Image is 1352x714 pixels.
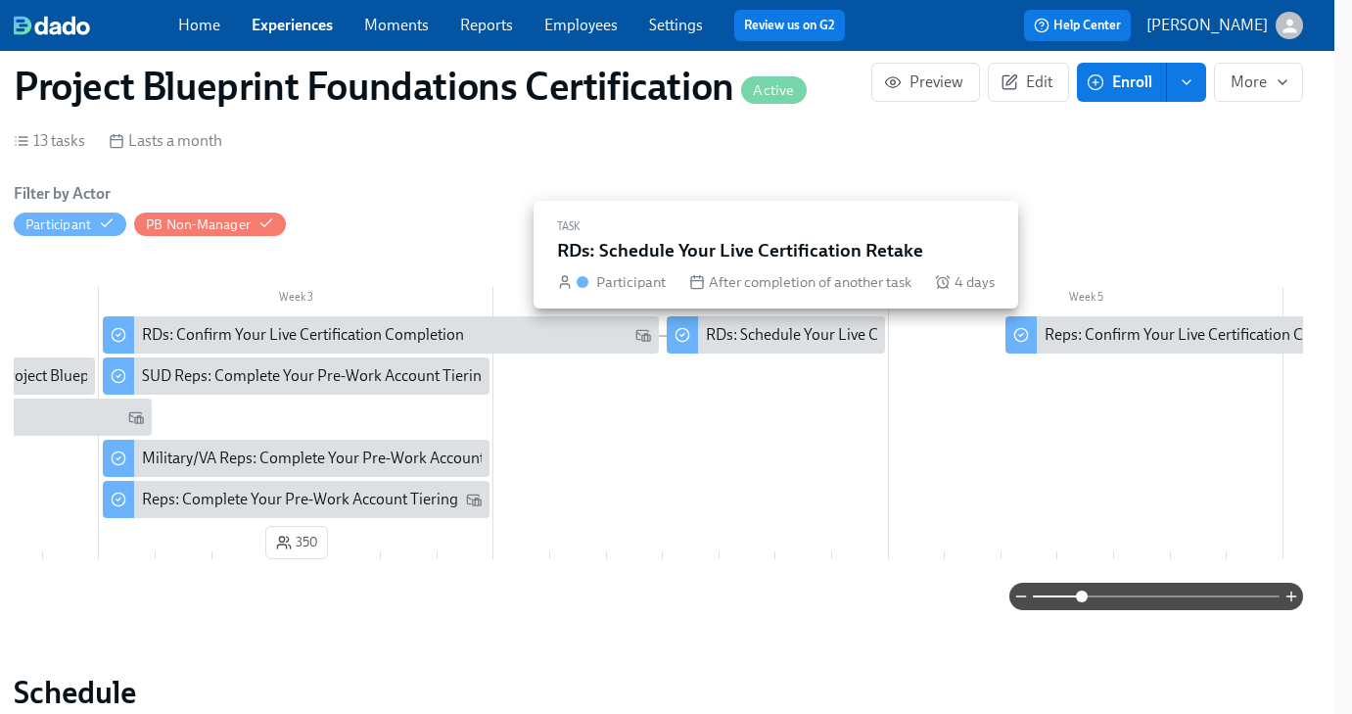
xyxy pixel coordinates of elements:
[252,16,333,34] a: Experiences
[596,271,666,293] div: Participant
[493,287,888,312] div: Week 4
[871,63,980,102] button: Preview
[888,72,963,92] span: Preview
[14,183,111,205] h6: Filter by Actor
[460,16,513,34] a: Reports
[955,271,995,293] span: 4 days
[544,16,618,34] a: Employees
[988,63,1069,102] button: Edit
[103,357,490,395] div: SUD Reps: Complete Your Pre-Work Account Tiering
[466,492,482,507] svg: Work Email
[1167,63,1206,102] button: enroll
[1024,10,1131,41] button: Help Center
[25,215,91,234] div: Hide Participant
[14,130,85,152] div: 13 tasks
[142,365,490,387] div: SUD Reps: Complete Your Pre-Work Account Tiering
[1034,16,1121,35] span: Help Center
[265,526,328,559] button: 350
[142,448,536,469] div: Military/VA Reps: Complete Your Pre-Work Account Tiering
[649,16,703,34] a: Settings
[889,287,1283,312] div: Week 5
[667,316,884,354] div: RDs: Schedule Your Live Certification Retake
[1077,63,1167,102] button: Enroll
[557,238,995,263] h5: RDs: Schedule Your Live Certification Retake
[14,673,1303,712] h2: Schedule
[103,440,490,477] div: Military/VA Reps: Complete Your Pre-Work Account Tiering
[1146,12,1303,39] button: [PERSON_NAME]
[1091,72,1152,92] span: Enroll
[1231,72,1286,92] span: More
[1214,63,1303,102] button: More
[364,16,429,34] a: Moments
[706,324,1000,346] div: RDs: Schedule Your Live Certification Retake
[99,287,493,312] div: Week 3
[178,16,220,34] a: Home
[1004,72,1052,92] span: Edit
[142,324,464,346] div: RDs: Confirm Your Live Certification Completion
[276,533,317,552] span: 350
[1146,15,1268,36] p: [PERSON_NAME]
[709,271,911,293] span: After completion of another task
[14,213,126,236] button: Participant
[741,83,806,98] span: Active
[14,63,807,110] h1: Project Blueprint Foundations Certification
[734,10,845,41] button: Review us on G2
[109,130,222,152] div: Lasts a month
[142,489,458,510] div: Reps: Complete Your Pre-Work Account Tiering
[14,16,90,35] img: dado
[744,16,835,35] a: Review us on G2
[103,316,659,354] div: RDs: Confirm Your Live Certification Completion
[134,213,286,236] button: PB Non-Manager
[14,16,178,35] a: dado
[635,327,651,343] svg: Work Email
[103,481,490,518] div: Reps: Complete Your Pre-Work Account Tiering
[128,409,144,425] svg: Work Email
[557,216,995,238] div: Task
[146,215,251,234] div: Hide PB Non-Manager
